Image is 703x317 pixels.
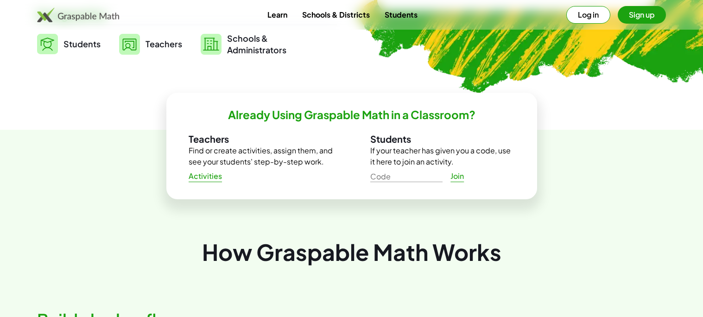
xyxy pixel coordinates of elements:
span: Join [450,171,464,181]
a: Activities [181,168,230,184]
h3: Students [370,133,515,145]
span: Activities [189,171,222,181]
div: How Graspable Math Works [37,236,666,267]
button: Sign up [618,6,666,24]
button: Log in [566,6,610,24]
p: Find or create activities, assign them, and see your students' step-by-step work. [189,145,333,167]
span: Students [63,38,101,49]
a: Schools &Administrators [201,32,286,56]
p: If your teacher has given you a code, use it here to join an activity. [370,145,515,167]
h3: Teachers [189,133,333,145]
img: svg%3e [37,34,58,54]
span: Schools & Administrators [227,32,286,56]
img: svg%3e [119,34,140,55]
a: Teachers [119,32,182,56]
img: svg%3e [201,34,222,55]
a: Learn [260,6,295,23]
a: Join [443,168,472,184]
span: Teachers [146,38,182,49]
a: Students [377,6,425,23]
a: Students [37,32,101,56]
a: Schools & Districts [295,6,377,23]
h2: Already Using Graspable Math in a Classroom? [228,108,475,122]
